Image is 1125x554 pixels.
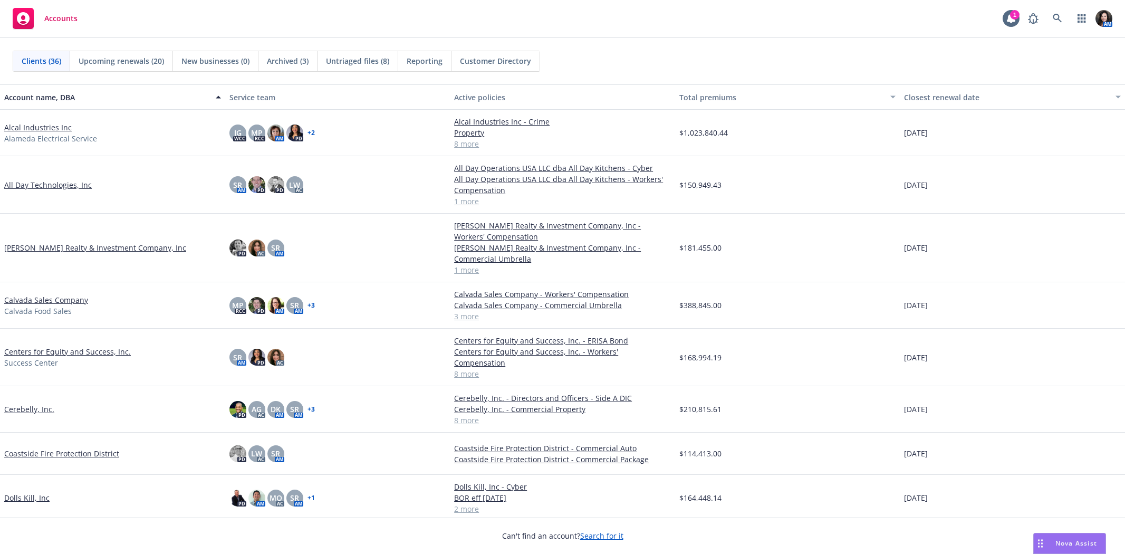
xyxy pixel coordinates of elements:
span: Clients (36) [22,55,61,66]
span: $181,455.00 [679,242,722,253]
img: photo [248,349,265,366]
span: Nova Assist [1055,539,1097,548]
a: Calvada Sales Company [4,294,88,305]
span: Untriaged files (8) [326,55,389,66]
a: [PERSON_NAME] Realty & Investment Company, Inc [4,242,186,253]
img: photo [248,240,265,256]
span: Customer Directory [460,55,531,66]
span: SR [290,300,299,311]
span: [DATE] [904,179,928,190]
span: SR [290,492,299,503]
img: photo [248,490,265,507]
div: Closest renewal date [904,92,1109,103]
img: photo [229,240,246,256]
a: 8 more [454,415,671,426]
button: Nova Assist [1033,533,1106,554]
button: Active policies [450,84,675,110]
span: $1,023,840.44 [679,127,728,138]
a: BOR eff [DATE] [454,492,671,503]
span: [DATE] [904,127,928,138]
a: Accounts [8,4,82,33]
span: $114,413.00 [679,448,722,459]
a: 1 more [454,196,671,207]
span: [DATE] [904,242,928,253]
span: New businesses (0) [181,55,249,66]
button: Service team [225,84,450,110]
div: Service team [229,92,446,103]
img: photo [229,401,246,418]
div: 1 [1010,10,1020,20]
span: MQ [270,492,282,503]
a: Dolls Kill, Inc [4,492,50,503]
a: All Day Operations USA LLC dba All Day Kitchens - Workers' Compensation [454,174,671,196]
span: [DATE] [904,492,928,503]
a: All Day Operations USA LLC dba All Day Kitchens - Cyber [454,163,671,174]
span: Calvada Food Sales [4,305,72,317]
a: Dolls Kill, Inc - Cyber [454,481,671,492]
a: Cerebelly, Inc. [4,404,54,415]
img: photo [1095,10,1112,27]
a: Cerebelly, Inc. - Commercial Property [454,404,671,415]
a: Centers for Equity and Success, Inc. - ERISA Bond [454,335,671,346]
a: Calvada Sales Company - Commercial Umbrella [454,300,671,311]
a: Property [454,127,671,138]
span: $168,994.19 [679,352,722,363]
span: Accounts [44,14,78,23]
span: Reporting [407,55,443,66]
span: SR [271,242,280,253]
span: [DATE] [904,404,928,415]
img: photo [267,349,284,366]
a: 1 more [454,264,671,275]
img: photo [229,490,246,507]
span: SR [233,179,242,190]
a: Search for it [580,531,623,541]
button: Closest renewal date [900,84,1125,110]
span: [DATE] [904,300,928,311]
span: [DATE] [904,448,928,459]
span: Upcoming renewals (20) [79,55,164,66]
img: photo [267,176,284,193]
span: Can't find an account? [502,530,623,541]
a: + 3 [307,302,315,309]
a: Calvada Sales Company - Workers' Compensation [454,289,671,300]
span: Alameda Electrical Service [4,133,97,144]
span: $388,845.00 [679,300,722,311]
span: LW [289,179,300,190]
span: Success Center [4,357,58,368]
span: $164,448.14 [679,492,722,503]
span: MP [251,127,263,138]
img: photo [267,125,284,141]
a: + 1 [307,495,315,501]
button: Total premiums [675,84,900,110]
div: Active policies [454,92,671,103]
a: Cerebelly, Inc. - Directors and Officers - Side A DIC [454,393,671,404]
a: 8 more [454,368,671,379]
img: photo [286,125,303,141]
a: 2 more [454,503,671,514]
span: [DATE] [904,352,928,363]
a: Search [1047,8,1068,29]
div: Drag to move [1034,533,1047,553]
a: All Day Technologies, Inc [4,179,92,190]
span: $210,815.61 [679,404,722,415]
a: Switch app [1071,8,1092,29]
span: SR [271,448,280,459]
a: Coastside Fire Protection District [4,448,119,459]
a: [PERSON_NAME] Realty & Investment Company, Inc - Commercial Umbrella [454,242,671,264]
a: 3 more [454,311,671,322]
a: Report a Bug [1023,8,1044,29]
a: + 2 [307,130,315,136]
span: MP [232,300,244,311]
a: Centers for Equity and Success, Inc. [4,346,131,357]
img: photo [267,297,284,314]
span: JG [234,127,242,138]
a: [PERSON_NAME] Realty & Investment Company, Inc - Workers' Compensation [454,220,671,242]
div: Account name, DBA [4,92,209,103]
span: SR [290,404,299,415]
a: Alcal Industries Inc - Crime [454,116,671,127]
span: SR [233,352,242,363]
